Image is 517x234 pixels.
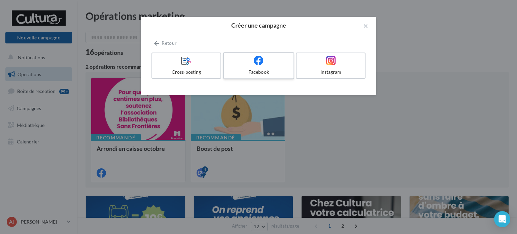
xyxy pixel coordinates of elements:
button: Retour [151,39,179,47]
h2: Créer une campagne [151,22,366,28]
div: Facebook [227,69,290,75]
div: Open Intercom Messenger [494,211,510,227]
div: Cross-posting [155,69,218,75]
div: Instagram [299,69,362,75]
